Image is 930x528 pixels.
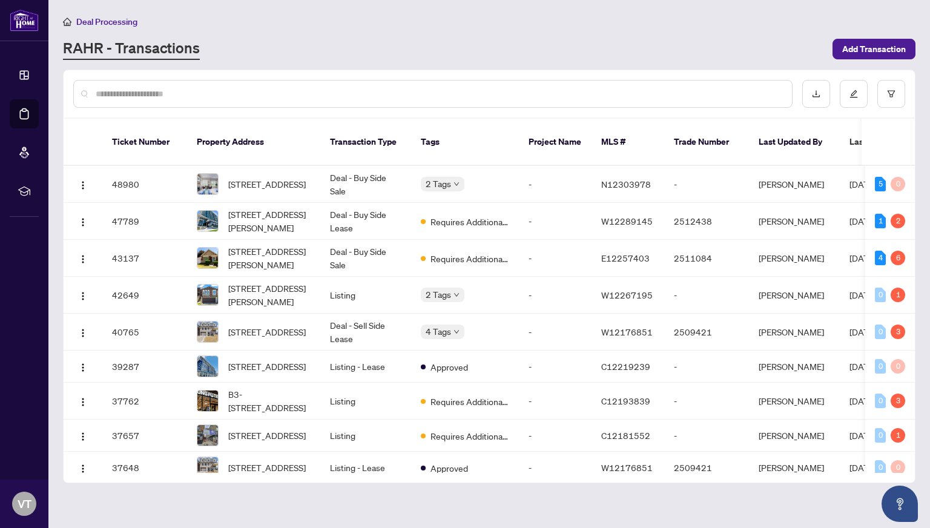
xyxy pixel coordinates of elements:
img: Logo [78,363,88,372]
button: Logo [73,357,93,376]
span: [STREET_ADDRESS] [228,461,306,474]
span: N12303978 [601,179,651,190]
td: 37762 [102,383,187,420]
span: W12267195 [601,289,653,300]
img: Logo [78,180,88,190]
img: Logo [78,328,88,338]
span: [STREET_ADDRESS] [228,429,306,442]
th: Last Updated By [749,119,840,166]
div: 5 [875,177,886,191]
button: download [802,80,830,108]
span: home [63,18,71,26]
span: C12181552 [601,430,650,441]
img: thumbnail-img [197,248,218,268]
img: Logo [78,397,88,407]
span: C12193839 [601,395,650,406]
div: 6 [891,251,905,265]
td: - [519,314,592,351]
span: Requires Additional Docs [430,429,509,443]
div: 3 [891,394,905,408]
span: down [453,181,460,187]
td: - [664,351,749,383]
th: Project Name [519,119,592,166]
img: thumbnail-img [197,174,218,194]
span: VT [18,495,31,512]
td: [PERSON_NAME] [749,452,840,484]
span: [DATE] [849,430,876,441]
td: - [664,277,749,314]
button: Add Transaction [833,39,915,59]
span: download [812,90,820,98]
td: [PERSON_NAME] [749,351,840,383]
div: 0 [875,359,886,374]
span: 4 Tags [426,325,451,338]
td: [PERSON_NAME] [749,420,840,452]
td: Deal - Buy Side Sale [320,166,411,203]
td: 37648 [102,452,187,484]
img: Logo [78,464,88,474]
span: [DATE] [849,395,876,406]
div: 3 [891,325,905,339]
button: Logo [73,458,93,477]
div: 1 [891,288,905,302]
th: Transaction Type [320,119,411,166]
img: thumbnail-img [197,322,218,342]
td: 40765 [102,314,187,351]
div: 0 [875,325,886,339]
td: [PERSON_NAME] [749,383,840,420]
button: Logo [73,285,93,305]
div: 0 [891,177,905,191]
span: E12257403 [601,252,650,263]
td: - [664,166,749,203]
th: Property Address [187,119,320,166]
img: Logo [78,432,88,441]
img: thumbnail-img [197,211,218,231]
button: edit [840,80,868,108]
td: 43137 [102,240,187,277]
span: [DATE] [849,289,876,300]
span: 2 Tags [426,177,451,191]
div: 0 [875,428,886,443]
td: - [519,452,592,484]
a: RAHR - Transactions [63,38,200,60]
img: thumbnail-img [197,285,218,305]
div: 2 [891,214,905,228]
span: Requires Additional Docs [430,215,509,228]
div: 1 [891,428,905,443]
img: Logo [78,254,88,264]
div: 0 [875,288,886,302]
td: Deal - Buy Side Lease [320,203,411,240]
td: - [519,351,592,383]
span: [DATE] [849,326,876,337]
td: 2509421 [664,314,749,351]
span: down [453,329,460,335]
td: 2509421 [664,452,749,484]
button: Logo [73,322,93,342]
span: edit [849,90,858,98]
td: - [519,203,592,240]
span: [DATE] [849,462,876,473]
th: Ticket Number [102,119,187,166]
span: W12176851 [601,326,653,337]
td: - [519,277,592,314]
span: 2 Tags [426,288,451,302]
div: 0 [875,394,886,408]
td: Listing - Lease [320,351,411,383]
th: Trade Number [664,119,749,166]
span: W12289145 [601,216,653,226]
span: [STREET_ADDRESS][PERSON_NAME] [228,245,311,271]
td: Listing [320,277,411,314]
th: MLS # [592,119,664,166]
img: logo [10,9,39,31]
img: thumbnail-img [197,391,218,411]
span: B3-[STREET_ADDRESS] [228,388,311,414]
div: 4 [875,251,886,265]
span: Approved [430,461,468,475]
button: Logo [73,391,93,411]
td: Deal - Sell Side Lease [320,314,411,351]
img: Logo [78,217,88,227]
td: Listing [320,383,411,420]
img: thumbnail-img [197,457,218,478]
span: W12176851 [601,462,653,473]
img: Logo [78,291,88,301]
